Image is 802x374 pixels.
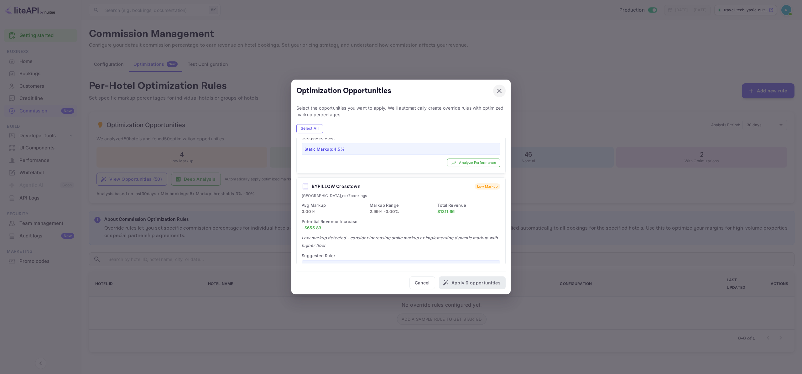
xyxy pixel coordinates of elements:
[370,209,433,215] p: 2.99 % - 3.00 %
[312,183,361,190] h6: BYPILLOW Crosstown
[296,124,323,133] button: Select All
[296,86,391,96] h5: Optimization Opportunities
[475,184,501,189] span: Low Markup
[302,225,500,231] p: +$ 655.83
[370,203,399,208] span: Markup Range
[437,209,500,215] p: $ 1311.66
[305,147,345,152] span: Static Markup: 4.5 %
[302,253,335,258] span: Suggested Rule:
[447,159,500,167] button: Analyze Performance
[302,219,357,224] span: Potential Revenue Increase
[302,136,335,141] span: Suggested Rule:
[409,276,435,289] button: Cancel
[437,203,466,208] span: Total Revenue
[302,235,498,248] span: Low markup detected - consider increasing static markup or implementing dynamic markup with highe...
[302,203,326,208] span: Avg Markup
[302,193,500,199] p: [GEOGRAPHIC_DATA] , es • 7 bookings
[296,105,506,118] p: Select the opportunities you want to apply. We'll automatically create override rules with optimi...
[302,209,365,215] p: 3.00 %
